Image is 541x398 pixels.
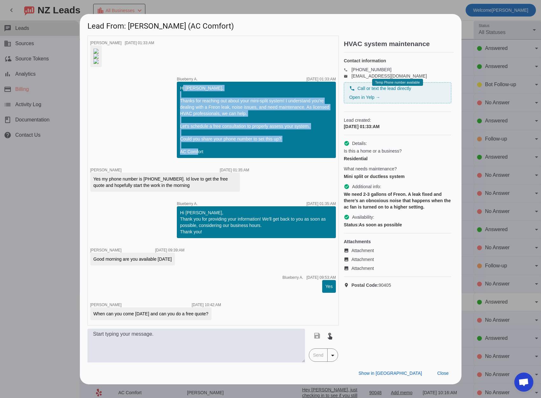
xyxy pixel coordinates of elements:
[351,73,427,79] a: [EMAIL_ADDRESS][DOMAIN_NAME]
[344,191,451,210] div: We need 2-3 gallons of Freon. A leak fixed and there's an obnoxious noise that happens when the a...
[344,68,351,71] mat-icon: phone
[344,222,451,228] div: As soon as possible
[349,86,355,91] mat-icon: phone
[344,238,451,245] h4: Attachments
[90,41,122,45] span: [PERSON_NAME]
[344,41,454,47] h2: HVAC system maintenance
[351,282,391,288] span: 90405
[353,368,427,379] button: Show in [GEOGRAPHIC_DATA]
[344,266,351,271] mat-icon: image
[344,74,351,78] mat-icon: email
[306,202,336,206] div: [DATE] 01:35:AM
[344,283,351,288] mat-icon: location_on
[344,257,351,262] mat-icon: image
[352,140,367,147] span: Details:
[352,214,374,220] span: Availability:
[90,248,122,252] span: [PERSON_NAME]
[94,256,172,262] div: Good morning are you available [DATE]
[351,256,374,263] span: Attachment
[432,368,454,379] button: Close
[177,77,198,81] span: Blueberry A.
[90,168,122,172] span: [PERSON_NAME]
[90,303,122,307] span: [PERSON_NAME]
[155,248,184,252] div: [DATE] 09:39:AM
[325,283,333,290] div: Yes
[282,276,303,279] span: Blueberry A.
[351,67,392,72] a: [PHONE_NUMBER]
[326,332,334,340] mat-icon: touch_app
[349,95,380,100] a: Open in Yelp →
[220,168,249,172] div: [DATE] 01:35:AM
[351,265,374,271] span: Attachment
[344,173,451,180] div: Mini split or ductless system
[192,303,221,307] div: [DATE] 10:42:AM
[94,49,99,54] img: HNtKuQ6K1Iz3815zAD49ug
[344,214,350,220] mat-icon: check_circle
[351,283,379,288] strong: Postal Code:
[351,247,374,254] span: Attachment
[344,248,351,253] mat-icon: image
[357,85,411,92] span: Call or text the lead directly
[344,222,359,227] strong: Status:
[180,85,333,155] div: Hi [PERSON_NAME], Thanks for reaching out about your mini-split system! I understand you're deali...
[306,77,336,81] div: [DATE] 01:33:AM
[344,123,451,130] div: [DATE] 01:33:AM
[329,352,336,359] mat-icon: arrow_drop_down
[94,59,99,64] img: NLZ9SGNozpBLmL3b0-cX3Q
[375,81,420,84] span: Temp Phone number available
[437,371,449,376] span: Close
[344,265,451,271] a: Attachment
[80,14,461,35] h1: Lead From: [PERSON_NAME] (AC Comfort)
[344,166,397,172] span: What needs maintenance?
[344,141,350,146] mat-icon: check_circle
[344,58,451,64] h4: Contact information
[344,184,350,189] mat-icon: check_circle
[180,209,333,235] div: Hi [PERSON_NAME], Thank you for providing your information! We'll get back to you as soon as poss...
[344,117,451,123] span: Lead created:
[306,276,336,279] div: [DATE] 09:53:AM
[344,256,451,263] a: Attachment
[94,54,99,59] img: OO7V8So8Vjin9Fuqj1Or5w
[352,183,381,190] span: Additional info:
[344,148,402,154] span: Is this a home or a business?
[94,311,209,317] div: When can you come [DATE] and can you do a free quote?
[344,247,451,254] a: Attachment
[358,371,422,376] span: Show in [GEOGRAPHIC_DATA]
[514,373,533,392] div: Open chat
[125,41,154,45] div: [DATE] 01:33:AM
[94,176,237,189] div: Yes my phone number is [PHONE_NUMBER]. Id love to get the free quote and hopefully start the work...
[344,155,451,162] div: Residential
[177,202,198,206] span: Blueberry A.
